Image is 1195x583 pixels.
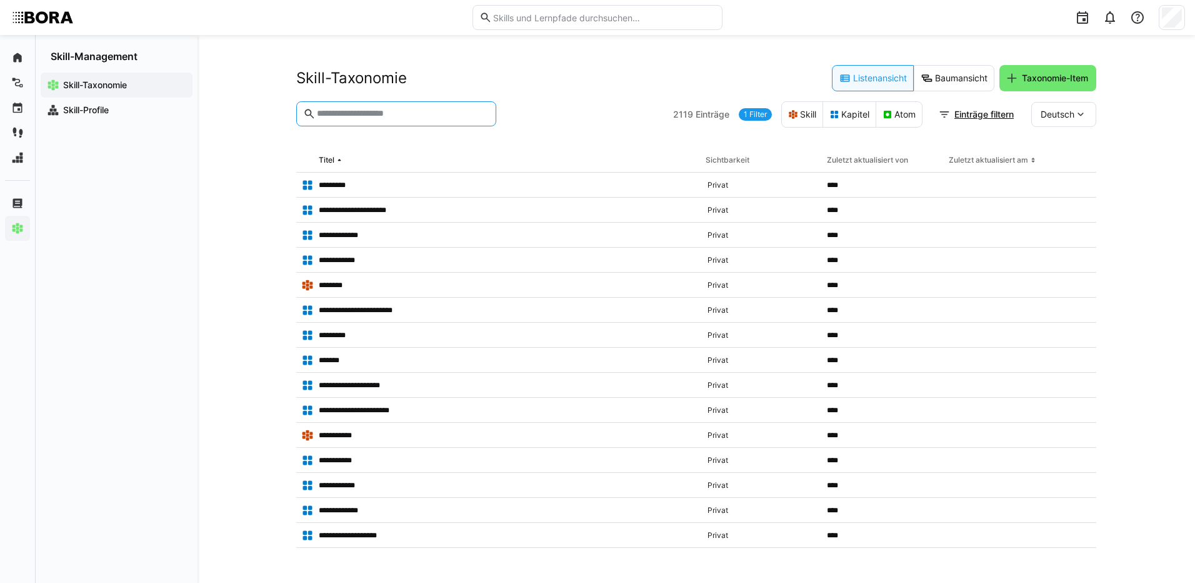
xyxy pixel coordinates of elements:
[673,108,693,121] span: 2119
[319,155,334,165] div: Titel
[932,102,1022,127] button: Einträge filtern
[739,108,772,121] a: 1 Filter
[707,180,728,190] span: Privat
[296,69,407,88] h2: Skill-Taxonomie
[696,108,729,121] span: Einträge
[952,108,1016,121] span: Einträge filtern
[706,155,749,165] div: Sichtbarkeit
[822,101,876,128] eds-button-option: Kapitel
[999,65,1096,91] button: Taxonomie-Item
[707,405,728,415] span: Privat
[707,230,728,240] span: Privat
[707,305,728,315] span: Privat
[707,505,728,515] span: Privat
[781,101,823,128] eds-button-option: Skill
[1020,72,1090,84] span: Taxonomie-Item
[707,480,728,490] span: Privat
[492,12,716,23] input: Skills und Lernpfade durchsuchen…
[707,280,728,290] span: Privat
[707,530,728,540] span: Privat
[707,205,728,215] span: Privat
[832,65,914,91] eds-button-option: Listenansicht
[707,455,728,465] span: Privat
[827,155,908,165] div: Zuletzt aktualisiert von
[876,101,922,128] eds-button-option: Atom
[914,65,994,91] eds-button-option: Baumansicht
[707,255,728,265] span: Privat
[707,430,728,440] span: Privat
[949,155,1028,165] div: Zuletzt aktualisiert am
[707,355,728,365] span: Privat
[707,330,728,340] span: Privat
[1041,108,1074,121] span: Deutsch
[707,380,728,390] span: Privat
